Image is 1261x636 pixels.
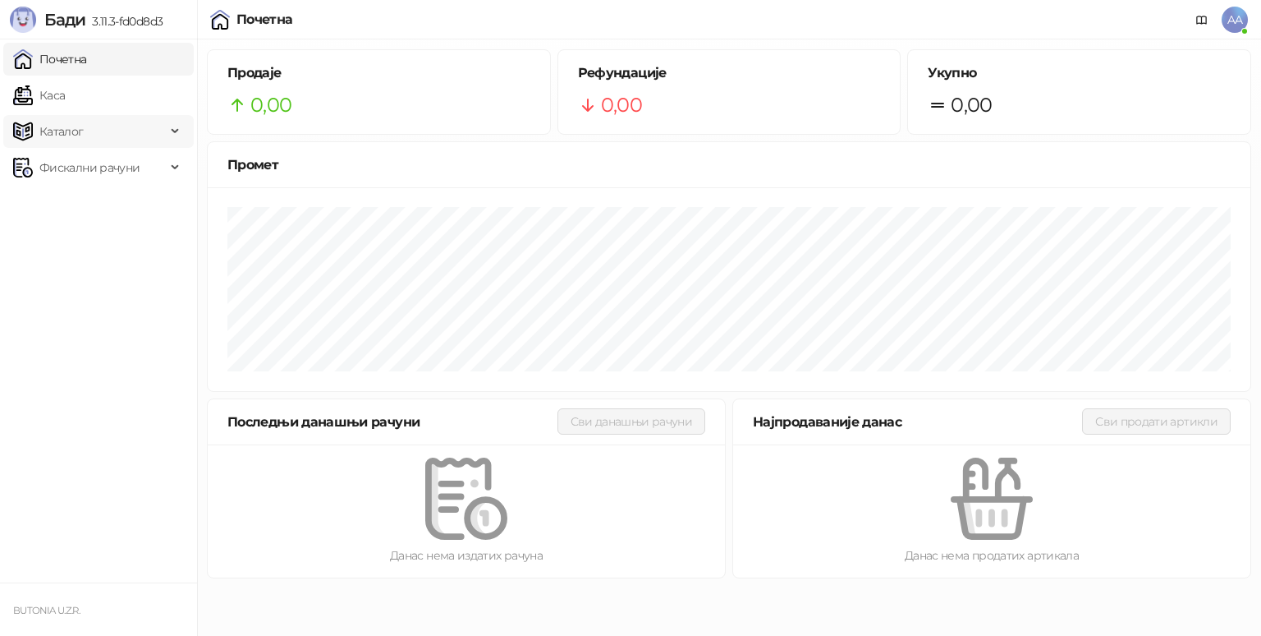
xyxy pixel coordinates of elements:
div: Промет [227,154,1231,175]
a: Документација [1189,7,1215,33]
div: Последњи данашњи рачуни [227,412,557,432]
span: 0,00 [601,90,642,121]
div: Најпродаваније данас [753,412,1082,432]
span: 0,00 [951,90,992,121]
span: Каталог [39,115,84,148]
div: Почетна [236,13,293,26]
span: Бади [44,10,85,30]
button: Сви продати артикли [1082,408,1231,435]
button: Сви данашњи рачуни [557,408,705,435]
h5: Рефундације [578,63,881,83]
a: Почетна [13,43,87,76]
a: Каса [13,79,65,112]
h5: Укупно [928,63,1231,83]
small: BUTONIA U.Z.R. [13,605,80,616]
span: AA [1222,7,1248,33]
div: Данас нема продатих артикала [759,546,1224,565]
h5: Продаје [227,63,530,83]
span: 0,00 [250,90,291,121]
div: Данас нема издатих рачуна [234,546,699,565]
span: 3.11.3-fd0d8d3 [85,14,163,29]
span: Фискални рачуни [39,151,140,184]
img: Logo [10,7,36,33]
